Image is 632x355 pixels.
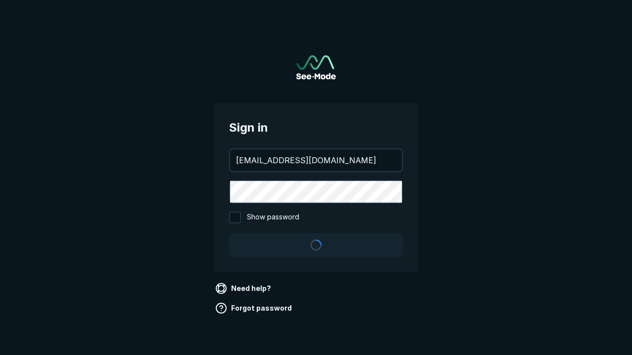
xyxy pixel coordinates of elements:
span: Sign in [229,119,403,137]
input: your@email.com [230,149,402,171]
a: Need help? [213,281,275,296]
a: Forgot password [213,300,296,316]
a: Go to sign in [296,55,336,79]
img: See-Mode Logo [296,55,336,79]
span: Show password [247,212,299,223]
